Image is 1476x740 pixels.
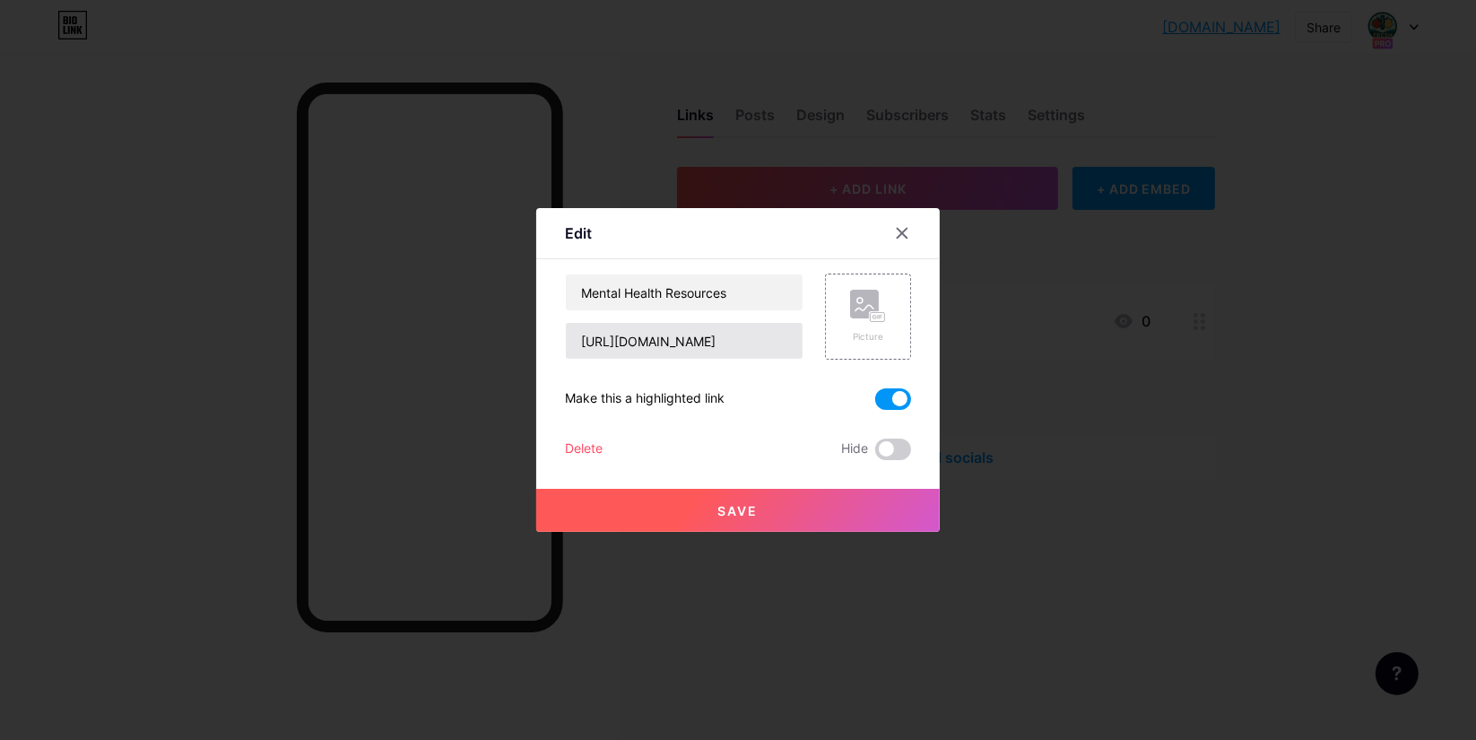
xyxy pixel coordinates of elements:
div: Picture [850,330,886,344]
input: URL [566,323,803,359]
span: Hide [841,439,868,460]
div: Edit [565,222,592,244]
span: Save [718,503,759,518]
div: Make this a highlighted link [565,388,725,410]
button: Save [536,489,940,532]
div: Delete [565,439,603,460]
input: Title [566,274,803,310]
